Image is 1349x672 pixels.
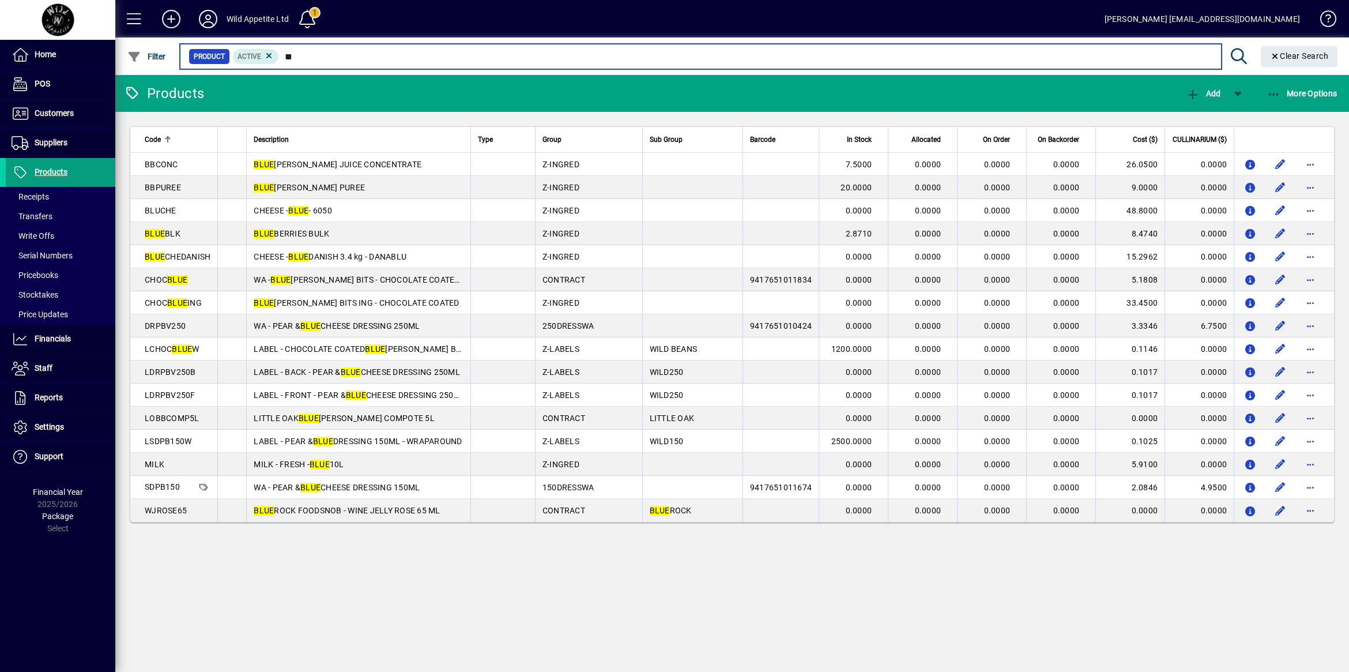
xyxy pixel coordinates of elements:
[650,133,683,146] span: Sub Group
[846,275,872,284] span: 0.0000
[915,160,941,169] span: 0.0000
[1053,483,1080,492] span: 0.0000
[254,414,435,423] span: LITTLE OAK [PERSON_NAME] COMPOTE 5L
[826,133,882,146] div: In Stock
[270,275,291,284] em: BLUE
[1271,386,1290,404] button: Edit
[238,52,261,61] span: Active
[1301,432,1320,450] button: More options
[1271,478,1290,497] button: Edit
[964,133,1020,146] div: On Order
[254,206,332,215] span: CHEESE - - 6050
[1301,363,1320,381] button: More options
[145,321,186,331] span: DRPBV250
[1053,183,1080,192] span: 0.0000
[846,367,872,377] span: 0.0000
[911,133,941,146] span: Allocated
[846,229,872,238] span: 2.8710
[145,506,187,515] span: WJROSE65
[750,321,812,331] span: 9417651010424
[145,344,199,354] span: LCHOC W
[365,344,385,354] em: BLUE
[1165,153,1234,176] td: 0.0000
[1270,51,1329,61] span: Clear Search
[650,133,736,146] div: Sub Group
[1165,384,1234,407] td: 0.0000
[145,206,176,215] span: BLUCHE
[984,229,1011,238] span: 0.0000
[254,133,464,146] div: Description
[1165,337,1234,361] td: 0.0000
[542,367,579,377] span: Z-LABELS
[1301,386,1320,404] button: More options
[6,246,115,265] a: Serial Numbers
[1261,46,1338,67] button: Clear
[984,506,1011,515] span: 0.0000
[542,183,579,192] span: Z-INGRED
[254,133,289,146] span: Description
[254,252,406,261] span: CHEESE - DANISH 3.4 kg - DANABLU
[233,49,279,64] mat-chip: Activation Status: Active
[1095,407,1165,430] td: 0.0000
[12,271,58,280] span: Pricebooks
[145,133,161,146] span: Code
[1301,155,1320,174] button: More options
[1053,298,1080,307] span: 0.0000
[915,321,941,331] span: 0.0000
[984,183,1011,192] span: 0.0000
[650,367,684,377] span: WILD250
[6,265,115,285] a: Pricebooks
[254,321,420,331] span: WA - PEAR & CHEESE DRESSING 250ML
[542,298,579,307] span: Z-INGRED
[167,298,187,307] em: BLUE
[254,160,274,169] em: BLUE
[1095,337,1165,361] td: 0.1146
[1095,199,1165,222] td: 48.8000
[478,133,528,146] div: Type
[35,393,63,402] span: Reports
[846,206,872,215] span: 0.0000
[1271,224,1290,243] button: Edit
[542,460,579,469] span: Z-INGRED
[984,252,1011,261] span: 0.0000
[254,183,365,192] span: [PERSON_NAME] PUREE
[6,413,115,442] a: Settings
[145,133,210,146] div: Code
[915,437,941,446] span: 0.0000
[1271,201,1290,220] button: Edit
[841,183,872,192] span: 20.0000
[1301,271,1320,289] button: More options
[984,298,1011,307] span: 0.0000
[227,10,289,28] div: Wild Appetite Ltd
[750,275,812,284] span: 9417651011834
[1301,501,1320,520] button: More options
[1053,460,1080,469] span: 0.0000
[145,252,210,261] span: CHEDANISH
[542,506,585,515] span: CONTRACT
[6,285,115,305] a: Stocktakes
[1095,245,1165,268] td: 15.2962
[542,252,579,261] span: Z-INGRED
[1183,83,1223,104] button: Add
[6,325,115,354] a: Financials
[145,298,202,307] span: CHOC ING
[1301,224,1320,243] button: More options
[35,108,74,118] span: Customers
[1165,407,1234,430] td: 0.0000
[6,226,115,246] a: Write Offs
[346,391,366,400] em: BLUE
[915,344,941,354] span: 0.0000
[145,229,165,238] em: BLUE
[254,298,274,307] em: BLUE
[1165,245,1234,268] td: 0.0000
[984,460,1011,469] span: 0.0000
[915,298,941,307] span: 0.0000
[1301,294,1320,312] button: More options
[1271,247,1290,266] button: Edit
[915,275,941,284] span: 0.0000
[6,384,115,412] a: Reports
[542,344,579,354] span: Z-LABELS
[1301,178,1320,197] button: More options
[167,275,187,284] em: BLUE
[1095,314,1165,337] td: 3.3346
